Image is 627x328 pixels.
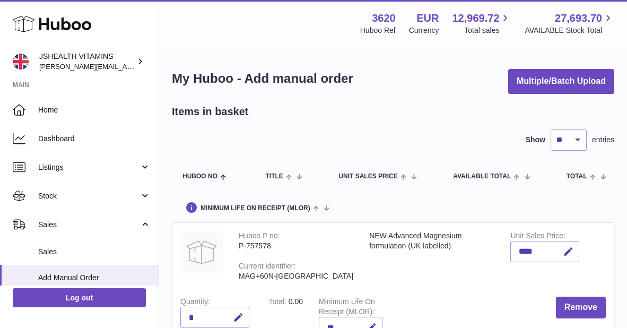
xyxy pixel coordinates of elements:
[239,231,280,243] div: Huboo P no
[319,297,375,318] label: Minimum Life On Receipt (MLOR)
[268,297,288,308] label: Total
[39,62,213,71] span: [PERSON_NAME][EMAIL_ADDRESS][DOMAIN_NAME]
[567,173,587,180] span: Total
[556,297,606,318] button: Remove
[13,54,29,70] img: francesca@jshealthvitamins.com
[409,25,439,36] div: Currency
[592,135,614,145] span: entries
[338,173,397,180] span: Unit Sales Price
[172,105,249,119] h2: Items in basket
[38,220,140,230] span: Sales
[555,11,602,25] span: 27,693.70
[525,11,614,36] a: 27,693.70 AVAILABLE Stock Total
[38,247,151,257] span: Sales
[360,25,396,36] div: Huboo Ref
[510,231,565,243] label: Unit Sales Price
[265,173,283,180] span: Title
[38,191,140,201] span: Stock
[508,69,614,94] button: Multiple/Batch Upload
[239,262,295,273] div: Current identifier
[172,70,353,87] h1: My Huboo - Add manual order
[452,11,499,25] span: 12,969.72
[239,271,353,281] div: MAG+60N-[GEOGRAPHIC_DATA]
[464,25,511,36] span: Total sales
[39,51,135,72] div: JSHEALTH VITAMINS
[416,11,439,25] strong: EUR
[201,205,310,212] span: Minimum Life On Receipt (MLOR)
[526,135,545,145] label: Show
[38,134,151,144] span: Dashboard
[182,173,217,180] span: Huboo no
[361,223,502,289] td: NEW Advanced Magnesium formulation (UK labelled)
[452,11,511,36] a: 12,969.72 Total sales
[239,241,353,251] div: P-757578
[180,297,210,308] label: Quantity
[38,273,151,283] span: Add Manual Order
[372,11,396,25] strong: 3620
[525,25,614,36] span: AVAILABLE Stock Total
[453,173,511,180] span: AVAILABLE Total
[38,162,140,172] span: Listings
[180,231,223,273] img: NEW Advanced Magnesium formulation (UK labelled)
[38,105,151,115] span: Home
[289,297,303,306] span: 0.00
[13,288,146,307] a: Log out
